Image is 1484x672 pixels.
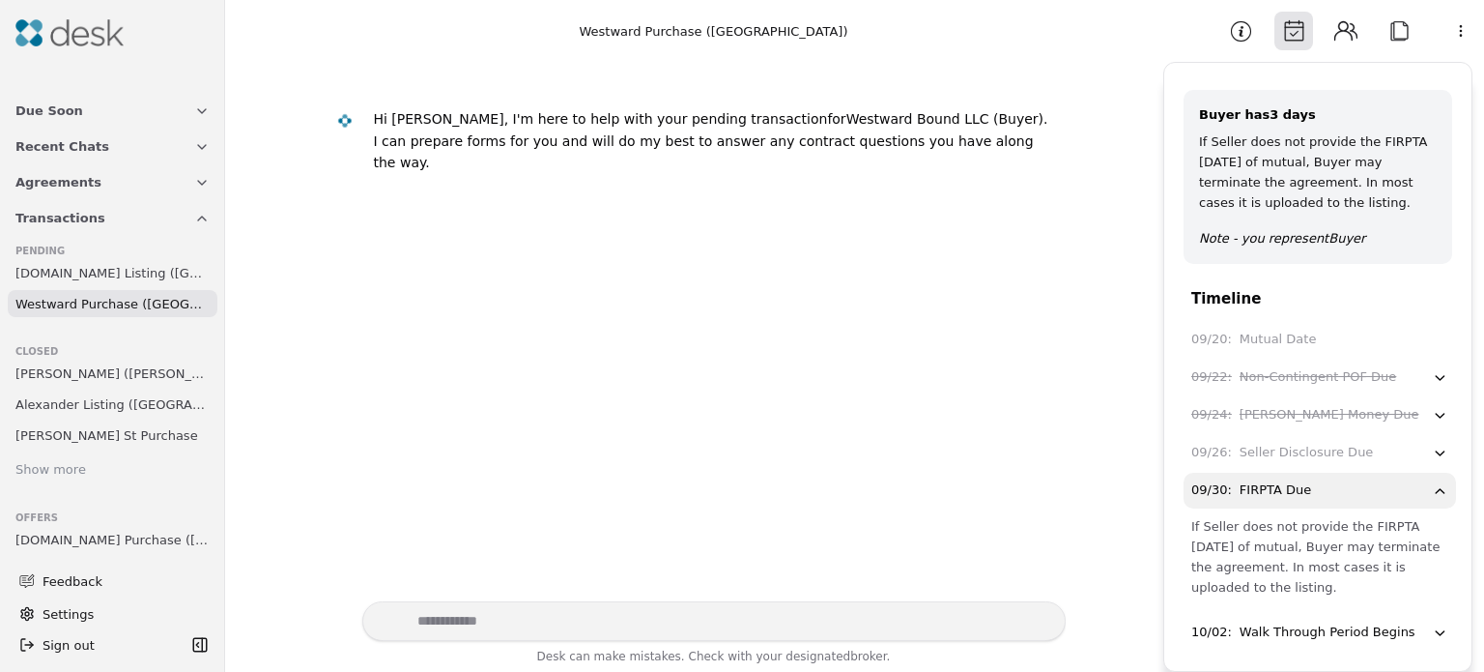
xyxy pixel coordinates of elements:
[1184,360,1456,395] button: 09/22:Non-Contingent POF Due
[43,635,95,656] span: Sign out
[15,394,210,415] span: Alexander Listing ([GEOGRAPHIC_DATA])
[1191,623,1232,643] div: 10/02 :
[4,200,221,236] button: Transactions
[15,101,83,121] span: Due Soon
[1240,623,1415,643] div: Walk Through Period Begins
[4,93,221,129] button: Due Soon
[1184,435,1456,471] button: 09/26:Seller Disclosure Due
[1240,405,1419,425] div: [PERSON_NAME] Money Due
[1199,131,1437,213] div: If Seller does not provide the FIRPTA [DATE] of mutual, Buyer may terminate the agreement. In mos...
[15,244,210,259] div: Pending
[579,21,847,42] div: Westward Purchase ([GEOGRAPHIC_DATA])
[1164,287,1471,310] div: Timeline
[827,111,845,127] div: for
[1240,481,1311,501] div: FIRPTA Due
[8,564,210,599] button: Feedback
[362,647,1066,672] div: Desk can make mistakes. Check with your broker.
[15,172,101,192] span: Agreements
[15,364,210,384] span: [PERSON_NAME] ([PERSON_NAME][GEOGRAPHIC_DATA])
[15,344,210,360] div: Closed
[1240,367,1396,388] div: Non-Contingent POF Due
[43,604,94,625] span: Settings
[1184,322,1456,358] button: 09/20:Mutual Date
[1191,443,1232,463] div: 09/26 :
[15,511,210,526] div: Offers
[1191,367,1232,388] div: 09/22 :
[1191,330,1232,350] div: 09/20 :
[1191,516,1448,598] div: If Seller does not provide the FIRPTA [DATE] of mutual, Buyer may terminate the agreement. In mos...
[15,530,210,550] span: [DOMAIN_NAME] Purchase ([GEOGRAPHIC_DATA])
[1240,443,1374,463] div: Seller Disclosure Due
[1184,615,1456,651] button: 10/02:Walk Through Period Begins
[1184,473,1456,509] button: 09/30:FIRPTA Due
[336,113,353,130] img: Desk
[4,129,221,164] button: Recent Chats
[374,111,1048,170] div: . I can prepare forms for you and will do my best to answer any contract questions you have along...
[362,601,1066,641] textarea: Write your prompt here
[4,164,221,200] button: Agreements
[1240,330,1317,350] div: Mutual Date
[15,136,109,157] span: Recent Chats
[15,19,124,46] img: Desk
[1184,397,1456,433] button: 09/24:[PERSON_NAME] Money Due
[374,111,828,127] div: Hi [PERSON_NAME], I'm here to help with your pending transaction
[1191,481,1232,501] div: 09/30 :
[12,629,186,660] button: Sign out
[12,599,214,629] button: Settings
[374,108,1050,174] div: Westward Bound LLC (Buyer)
[15,294,210,314] span: Westward Purchase ([GEOGRAPHIC_DATA])
[15,208,105,228] span: Transactions
[1191,405,1232,425] div: 09/24 :
[785,650,850,663] span: designated
[15,425,198,446] span: [PERSON_NAME] St Purchase
[43,571,198,592] span: Feedback
[15,263,210,283] span: [DOMAIN_NAME] Listing ([GEOGRAPHIC_DATA])
[15,460,86,481] div: Show more
[1199,228,1437,248] p: Note - you represent Buyer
